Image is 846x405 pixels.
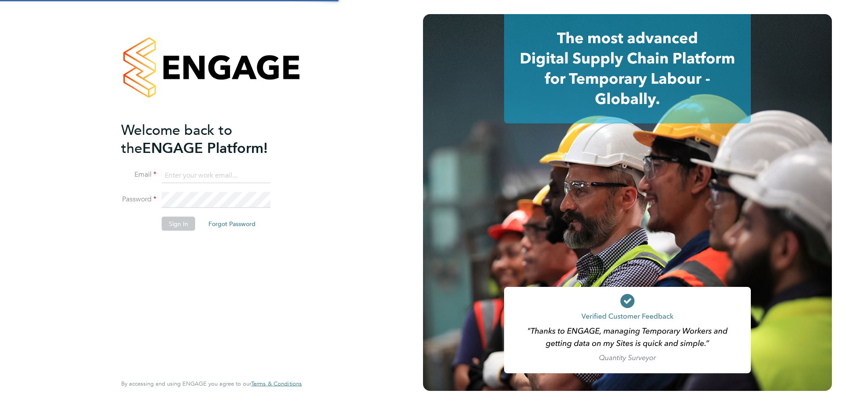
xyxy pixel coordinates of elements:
h2: ENGAGE Platform! [121,121,293,157]
span: By accessing and using ENGAGE you agree to our [121,380,302,387]
a: Terms & Conditions [251,380,302,387]
button: Forgot Password [201,217,263,231]
span: Welcome back to the [121,121,232,156]
label: Email [121,170,156,179]
button: Sign In [162,217,195,231]
input: Enter your work email... [162,167,271,183]
label: Password [121,195,156,204]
